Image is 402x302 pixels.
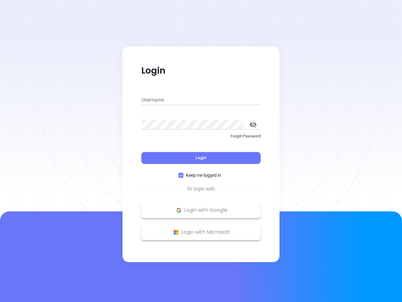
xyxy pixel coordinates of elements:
p: Login with Google [144,205,258,215]
button: Login [141,152,261,164]
p: Login [141,65,261,76]
span: Login [196,155,206,160]
p: Forgot Password [141,133,261,139]
p: Login with Microsoft [144,227,258,237]
img: Google Logo [175,206,183,214]
img: Microsoft Logo [172,228,180,236]
button: Microsoft Logo Login with Microsoft [141,224,261,240]
button: Google Logo Login with Google [141,202,261,218]
button: toggle password visibility [246,117,261,132]
a: Forgot Password [141,133,261,144]
span: Keep me logged in [183,172,224,179]
span: Or login with [184,185,218,193]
